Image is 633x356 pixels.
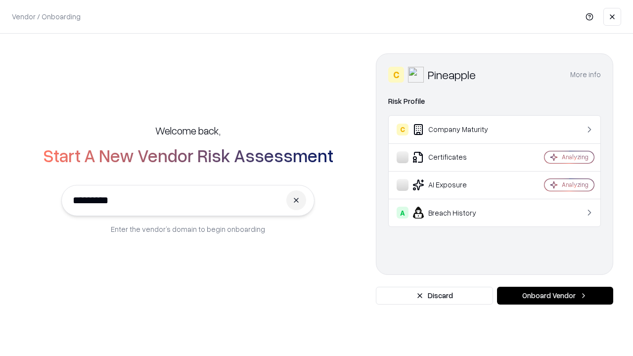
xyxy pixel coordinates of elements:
img: Pineapple [408,67,424,83]
button: More info [570,66,601,84]
div: AI Exposure [397,179,515,191]
div: Certificates [397,151,515,163]
div: Breach History [397,207,515,219]
button: Onboard Vendor [497,287,613,305]
p: Enter the vendor’s domain to begin onboarding [111,224,265,234]
div: Risk Profile [388,95,601,107]
div: Analyzing [562,180,588,189]
div: C [388,67,404,83]
h2: Start A New Vendor Risk Assessment [43,145,333,165]
div: A [397,207,408,219]
div: C [397,124,408,135]
p: Vendor / Onboarding [12,11,81,22]
div: Company Maturity [397,124,515,135]
button: Discard [376,287,493,305]
div: Pineapple [428,67,476,83]
div: Analyzing [562,153,588,161]
h5: Welcome back, [155,124,221,137]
